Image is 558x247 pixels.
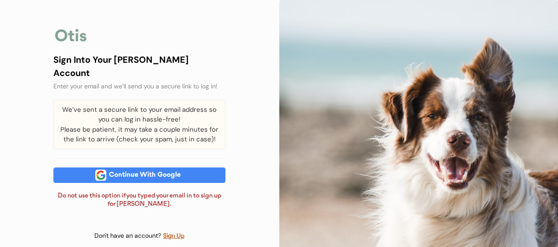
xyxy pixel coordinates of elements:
[163,231,185,241] div: Sign Up
[106,172,184,179] div: Continue With Google
[53,53,225,80] div: Sign Into Your [PERSON_NAME] Account
[53,192,225,209] div: Do not use this option if you typed your email in to sign up for [PERSON_NAME].
[94,232,163,240] div: Don't have an account?
[53,100,225,149] div: We’ve sent a secure link to your email address so you can log in hassle-free! Please be patient, ...
[53,82,225,91] div: Enter your email and we’ll send you a secure link to log in!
